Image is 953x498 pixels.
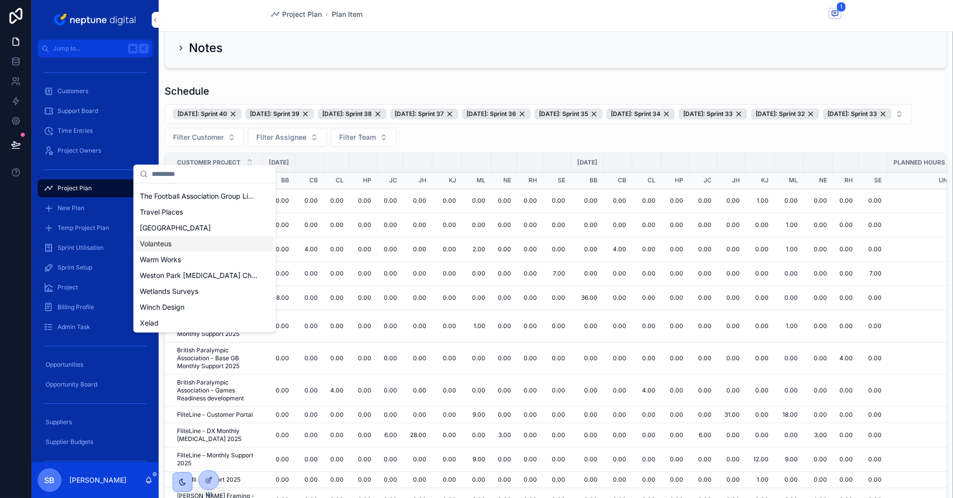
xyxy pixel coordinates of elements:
td: JH [403,172,432,189]
button: Unselect 66 [318,109,386,119]
td: British Paralympic Association - Base GB Monthly Support 2025 [165,342,263,375]
span: [GEOGRAPHIC_DATA] [140,223,211,233]
td: 0.00 [689,286,717,310]
td: 0.00 [571,342,603,375]
td: 0.00 [350,213,377,237]
td: 0.00 [632,262,661,286]
td: 0.00 [350,342,377,375]
span: [DATE]: Sprint 36 [467,110,516,118]
span: Project Plan [58,184,92,192]
td: NE [491,172,517,189]
span: Warm Works [140,255,181,265]
td: 0.00 [491,237,517,262]
span: Sprint Setup [58,264,92,272]
td: 0.00 [517,286,543,310]
td: 0.00 [377,310,403,342]
button: Select Button [331,128,396,147]
td: 0.00 [491,375,517,407]
button: Unselect 60 [751,109,819,119]
td: 0.00 [859,189,888,213]
td: 0.00 [571,189,603,213]
td: 0.00 [746,213,774,237]
td: 0.00 [295,189,324,213]
span: [DATE]: Sprint 39 [250,110,299,118]
button: Unselect 63 [535,109,602,119]
td: 2.00 [462,237,491,262]
td: 0.00 [661,262,689,286]
td: 36.00 [571,286,603,310]
a: Suppliers [38,413,153,431]
span: Customers [58,87,88,95]
span: Time Entries [58,127,93,135]
td: 0.00 [859,342,888,375]
span: Jump to... [53,45,124,53]
td: 0.00 [491,286,517,310]
td: 0.00 [491,342,517,375]
td: 0.00 [661,213,689,237]
td: 0.00 [295,375,324,407]
td: 0.00 [295,213,324,237]
td: 0.00 [603,213,632,237]
td: 0.00 [263,189,295,213]
td: 0.00 [774,189,804,213]
button: Unselect 62 [606,109,675,119]
td: ML [462,172,491,189]
span: Filter Team [339,132,376,142]
td: 0.00 [295,286,324,310]
td: 0.00 [403,262,432,286]
a: Time Entries [38,122,153,140]
a: Billing Profile [38,298,153,316]
span: Project Plan [282,9,322,19]
a: Project Plan [270,9,322,19]
td: 0.00 [632,189,661,213]
td: 0.00 [571,213,603,237]
td: 0.00 [324,237,350,262]
td: JH [717,172,746,189]
td: 0.00 [462,342,491,375]
td: 0.00 [746,342,774,375]
td: 0.00 [661,189,689,213]
td: 0.00 [462,213,491,237]
td: 0.00 [350,286,377,310]
td: 0.00 [661,286,689,310]
td: 0.00 [403,189,432,213]
td: 0.00 [403,286,432,310]
td: 4.00 [833,342,859,375]
td: FliteLine - Customer Portal [165,407,263,423]
button: Unselect 64 [462,109,531,119]
td: 0.00 [377,286,403,310]
span: Opportunity Board [46,381,97,388]
td: 0.00 [859,310,888,342]
a: Supplier Budgets [38,433,153,451]
span: [DATE]: Sprint 37 [395,110,444,118]
td: 0.00 [859,375,888,407]
span: Customer Project [177,159,240,166]
td: 0.00 [263,262,295,286]
td: CL [632,172,661,189]
td: 0.00 [324,407,350,423]
td: 0.00 [689,189,717,213]
td: 18.00 [263,286,295,310]
td: 0.00 [517,213,543,237]
td: 0.00 [324,342,350,375]
td: 0.00 [517,375,543,407]
td: 0.00 [571,262,603,286]
div: Suggestions [134,183,276,332]
td: 0.00 [833,237,859,262]
td: 0.00 [804,286,833,310]
span: Filter Customer [173,132,224,142]
td: 0.00 [350,375,377,407]
td: 0.00 [746,310,774,342]
td: 0.00 [377,375,403,407]
span: Sprint Utilisation [58,244,104,252]
a: Project Plan [38,179,153,197]
span: Opportunities [46,361,83,369]
td: 0.00 [571,310,603,342]
td: 0.00 [432,213,462,237]
td: 0.00 [804,310,833,342]
td: 0.00 [833,286,859,310]
td: 0.00 [432,286,462,310]
td: CL [324,172,350,189]
td: 0.00 [689,375,717,407]
td: 0.00 [403,310,432,342]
